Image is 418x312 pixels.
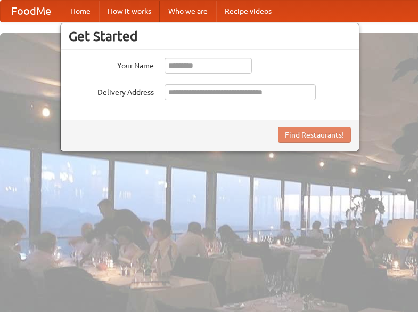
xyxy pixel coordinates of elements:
[99,1,160,22] a: How it works
[1,1,62,22] a: FoodMe
[278,127,351,143] button: Find Restaurants!
[160,1,216,22] a: Who we are
[69,58,154,71] label: Your Name
[69,28,351,44] h3: Get Started
[216,1,280,22] a: Recipe videos
[62,1,99,22] a: Home
[69,84,154,98] label: Delivery Address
